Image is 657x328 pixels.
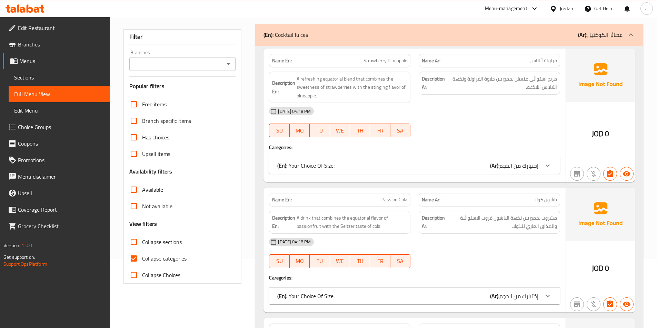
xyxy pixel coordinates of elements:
button: Purchased item [587,167,600,181]
b: (Ar): [490,291,499,301]
span: Coverage Report [18,205,104,214]
div: Menu-management [485,4,527,13]
span: WE [333,256,347,266]
span: Promotions [18,156,104,164]
h4: Caregories: [269,144,560,151]
span: [DATE] 04:18 PM [275,108,313,115]
button: WE [330,124,350,137]
button: SA [390,124,410,137]
img: Ae5nvW7+0k+MAAAAAElFTkSuQmCC [566,188,635,241]
a: Branches [3,36,110,53]
span: Edit Menu [14,106,104,115]
img: Ae5nvW7+0k+MAAAAAElFTkSuQmCC [566,49,635,102]
span: TH [353,126,367,136]
button: TU [310,254,330,268]
button: Not branch specific item [570,167,584,181]
b: (En): [263,30,273,40]
strong: Description Ar: [422,75,446,92]
a: Edit Restaurant [3,20,110,36]
button: WE [330,254,350,268]
a: Sections [9,69,110,86]
h3: View filters [129,220,157,228]
span: 0 [605,262,609,275]
span: Available [142,186,163,194]
h3: Availability filters [129,168,172,176]
span: SU [272,256,287,266]
h4: Caregories: [269,274,560,281]
a: Support.OpsPlatform [3,260,47,268]
button: Available [620,297,634,311]
span: JOD [592,127,604,140]
div: Jordan [560,5,573,12]
span: Passion Cola [381,196,407,203]
span: Branches [18,40,104,49]
span: Edit Restaurant [18,24,104,32]
button: FR [370,254,390,268]
span: Choice Groups [18,123,104,131]
p: Your Choice Of Size: [277,292,335,300]
b: (Ar): [490,160,499,171]
button: Has choices [603,297,617,311]
span: Branch specific items [142,117,191,125]
strong: Name Ar: [422,196,440,203]
strong: Name En: [272,57,292,64]
span: إختيارك من الحجم: [499,291,539,301]
span: مشروب يجمع بين نكهة الباشون فروت الاستوائية والمذاق الغازي للكولا. [446,214,557,231]
span: FR [373,126,387,136]
button: MO [290,254,310,268]
button: Not branch specific item [570,297,584,311]
a: Choice Groups [3,119,110,135]
p: Cocktail Juices [263,31,308,39]
span: Grocery Checklist [18,222,104,230]
span: Collapse categories [142,254,187,263]
p: عصائر الكوكتيل [578,31,623,39]
a: Promotions [3,152,110,168]
span: Strawberry Pineapple [364,57,407,64]
button: TU [310,124,330,137]
span: JOD [592,262,604,275]
a: Full Menu View [9,86,110,102]
strong: Description En: [272,214,295,231]
a: Upsell [3,185,110,201]
span: Get support on: [3,253,35,262]
b: (En): [277,291,287,301]
strong: Description Ar: [422,214,445,231]
span: SA [393,126,408,136]
button: FR [370,124,390,137]
strong: Name En: [272,196,292,203]
span: Upsell items [142,150,170,158]
span: باشون كولا [535,196,557,203]
span: A refreshing equatorial blend that combines the sweetness of strawberries with the stinging flavo... [297,75,407,100]
span: MO [292,256,307,266]
strong: Name Ar: [422,57,440,64]
button: TH [350,124,370,137]
a: Coupons [3,135,110,152]
span: A drink that combines the equatorial flavor of passionfruit with the Seltzer taste of cola. [297,214,407,231]
span: فراولة أناناس [530,57,557,64]
b: (Ar): [578,30,587,40]
span: Sections [14,73,104,82]
button: Available [620,167,634,181]
a: Menu disclaimer [3,168,110,185]
span: 1.0.0 [21,241,32,250]
span: Coupons [18,139,104,148]
button: MO [290,124,310,137]
button: SU [269,254,289,268]
span: TU [312,256,327,266]
button: TH [350,254,370,268]
button: Has choices [603,167,617,181]
span: Upsell [18,189,104,197]
span: Full Menu View [14,90,104,98]
span: Version: [3,241,20,250]
div: (En): Your Choice Of Size:(Ar):إختيارك من الحجم: [269,157,560,174]
span: SU [272,126,287,136]
span: إختيارك من الحجم: [499,160,539,171]
button: SA [390,254,410,268]
span: MO [292,126,307,136]
a: Menus [3,53,110,69]
span: مزيج استوائي منعش يجمع بين حلاوة الفراولة ونكهة الأناناس اللاذعة. [447,75,557,92]
span: Menus [19,57,104,65]
div: Filter [129,30,236,44]
span: [DATE] 04:18 PM [275,239,313,245]
span: TU [312,126,327,136]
